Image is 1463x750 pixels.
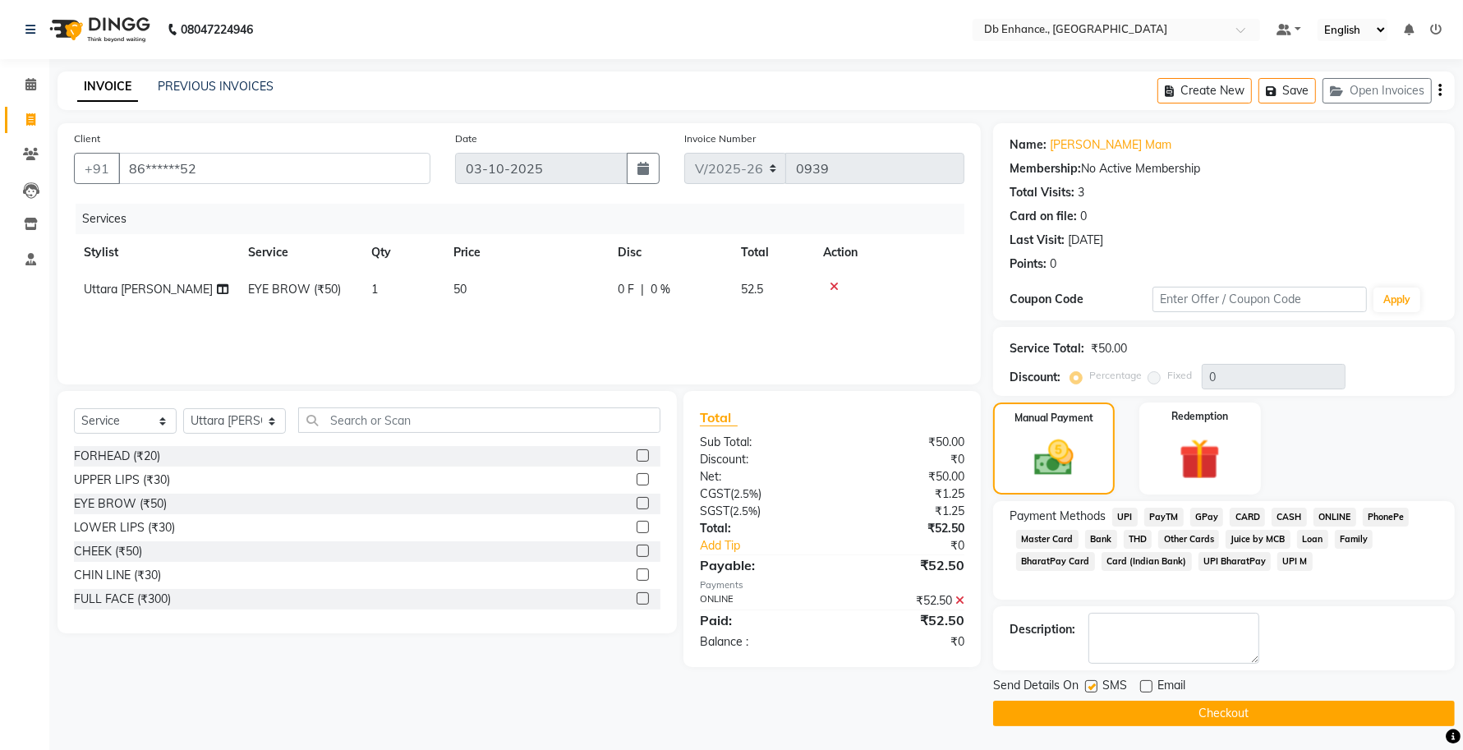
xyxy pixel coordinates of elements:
div: Discount: [688,451,832,468]
div: UPPER LIPS (₹30) [74,472,170,489]
label: Percentage [1089,368,1142,383]
button: Checkout [993,701,1455,726]
span: PhonePe [1363,508,1410,527]
div: ₹52.50 [832,520,977,537]
span: 1 [371,282,378,297]
div: ( ) [688,503,832,520]
span: Bank [1085,530,1117,549]
div: ₹52.50 [832,555,977,575]
label: Date [455,131,477,146]
button: +91 [74,153,120,184]
span: 2.5% [733,504,757,518]
span: | [641,281,644,298]
div: FULL FACE (₹300) [74,591,171,608]
img: logo [42,7,154,53]
span: Master Card [1016,530,1079,549]
div: Description: [1010,621,1075,638]
div: ₹0 [832,633,977,651]
span: Total [700,409,738,426]
b: 08047224946 [181,7,253,53]
div: ₹0 [832,451,977,468]
span: 0 F [618,281,634,298]
div: 3 [1078,184,1084,201]
div: Payable: [688,555,832,575]
div: Service Total: [1010,340,1084,357]
span: 2.5% [734,487,758,500]
th: Disc [608,234,731,271]
span: Send Details On [993,677,1079,697]
span: 52.5 [741,282,763,297]
a: INVOICE [77,72,138,102]
span: CGST [700,486,730,501]
input: Search by Name/Mobile/Email/Code [118,153,430,184]
div: EYE BROW (₹50) [74,495,167,513]
button: Save [1258,78,1316,104]
div: CHIN LINE (₹30) [74,567,161,584]
span: BharatPay Card [1016,552,1095,571]
div: Points: [1010,255,1047,273]
div: [DATE] [1068,232,1103,249]
label: Invoice Number [684,131,756,146]
span: 0 % [651,281,670,298]
th: Qty [361,234,444,271]
img: _gift.svg [1166,434,1233,485]
label: Client [74,131,100,146]
a: Add Tip [688,537,856,554]
div: ₹52.50 [832,592,977,610]
th: Price [444,234,608,271]
div: ₹1.25 [832,503,977,520]
div: Total Visits: [1010,184,1074,201]
div: ₹50.00 [1091,340,1127,357]
div: ₹1.25 [832,485,977,503]
span: CARD [1230,508,1265,527]
span: Juice by MCB [1226,530,1290,549]
div: ₹50.00 [832,468,977,485]
label: Fixed [1167,368,1192,383]
div: ₹50.00 [832,434,977,451]
div: Membership: [1010,160,1081,177]
div: Card on file: [1010,208,1077,225]
span: UPI M [1277,552,1313,571]
span: UPI BharatPay [1198,552,1272,571]
span: PayTM [1144,508,1184,527]
span: EYE BROW (₹50) [248,282,341,297]
div: ₹0 [856,537,977,554]
div: ₹52.50 [832,610,977,630]
span: GPay [1190,508,1224,527]
div: FORHEAD (₹20) [74,448,160,465]
th: Service [238,234,361,271]
span: THD [1124,530,1152,549]
div: Balance : [688,633,832,651]
div: ( ) [688,485,832,503]
th: Stylist [74,234,238,271]
span: Payment Methods [1010,508,1106,525]
button: Create New [1157,78,1252,104]
span: Card (Indian Bank) [1102,552,1192,571]
span: SGST [700,504,729,518]
div: Coupon Code [1010,291,1152,308]
span: Family [1335,530,1373,549]
div: ONLINE [688,592,832,610]
div: Payments [700,578,964,592]
div: Total: [688,520,832,537]
div: Discount: [1010,369,1060,386]
div: 0 [1080,208,1087,225]
div: Sub Total: [688,434,832,451]
span: Loan [1297,530,1328,549]
th: Action [813,234,964,271]
div: 0 [1050,255,1056,273]
div: Net: [688,468,832,485]
th: Total [731,234,813,271]
div: No Active Membership [1010,160,1438,177]
div: Services [76,204,977,234]
a: PREVIOUS INVOICES [158,79,274,94]
div: Last Visit: [1010,232,1065,249]
div: Name: [1010,136,1047,154]
button: Open Invoices [1323,78,1432,104]
span: Other Cards [1158,530,1219,549]
a: [PERSON_NAME] Mam [1050,136,1171,154]
span: ONLINE [1313,508,1356,527]
img: _cash.svg [1022,435,1086,481]
span: UPI [1112,508,1138,527]
label: Redemption [1171,409,1228,424]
